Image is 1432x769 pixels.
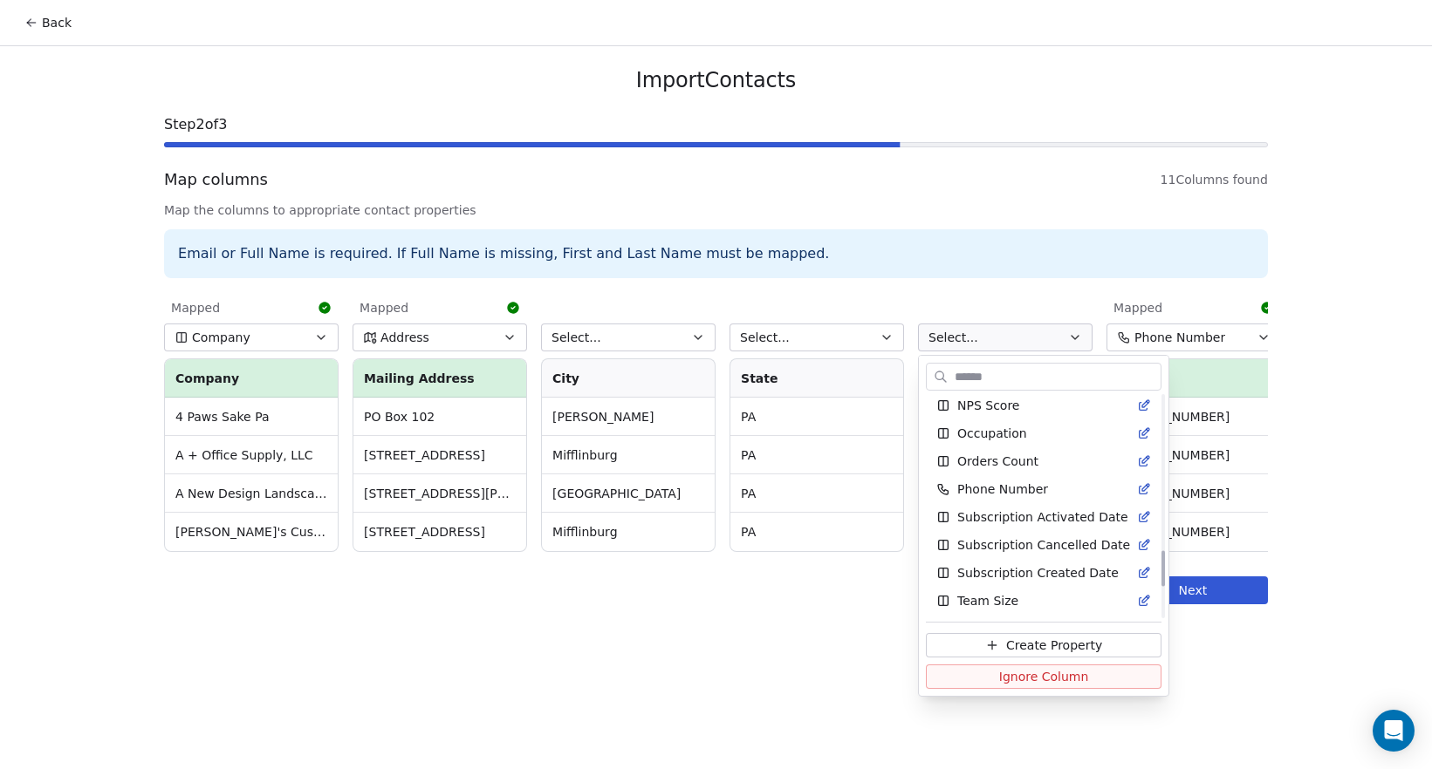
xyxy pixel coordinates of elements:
span: Subscription Created Date [957,564,1119,582]
span: Team Size [957,592,1018,609]
span: Subscription Activated Date [957,508,1128,526]
span: Phone Number [957,480,1048,498]
span: NPS Score [957,397,1019,414]
span: Occupation [957,425,1027,442]
span: Subscription Cancelled Date [957,536,1130,554]
button: Create Property [926,633,1161,657]
span: Ignore Column [999,668,1089,685]
span: Create Property [1006,636,1102,654]
button: Ignore Column [926,664,1161,689]
span: Orders Count [957,453,1038,470]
